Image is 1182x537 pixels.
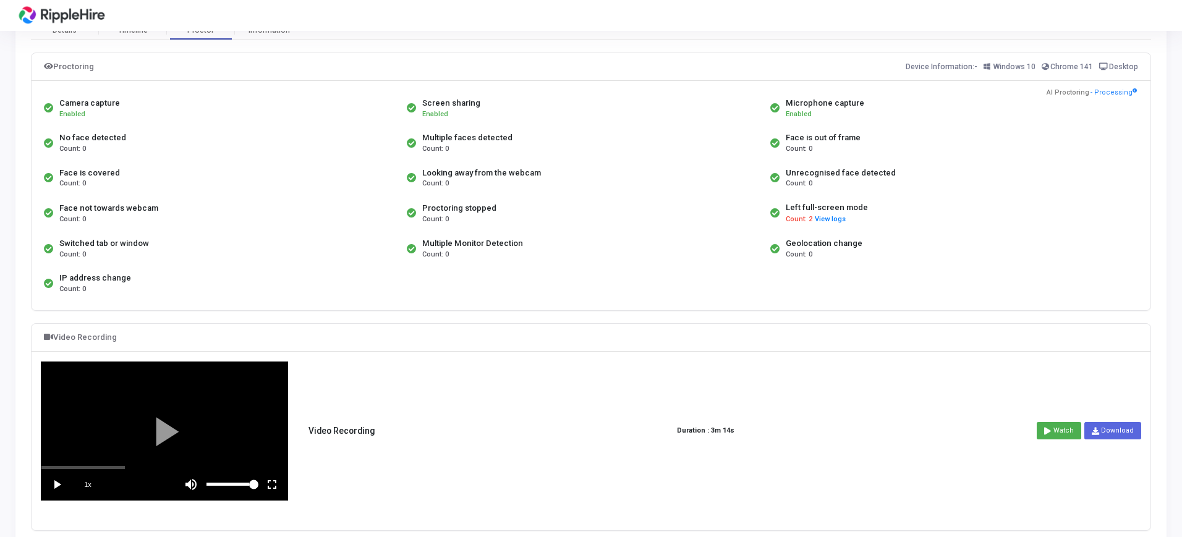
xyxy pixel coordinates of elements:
[59,272,131,284] div: IP address change
[41,466,287,469] div: scrub bar
[422,202,496,214] div: Proctoring stopped
[44,330,117,345] div: Video Recording
[1050,62,1093,71] span: Chrome 141
[1037,422,1081,439] button: Watch
[59,237,149,250] div: Switched tab or window
[72,469,103,500] span: playback speed button
[786,97,864,109] div: Microphone capture
[1084,422,1141,439] a: Download
[206,469,257,500] div: volume level
[15,3,108,28] img: logo
[422,144,449,154] span: Count: 0
[59,214,86,225] span: Count: 0
[422,179,449,189] span: Count: 0
[814,214,846,226] button: View logs
[44,59,94,74] div: Proctoring
[422,214,449,225] span: Count: 0
[59,167,120,179] div: Face is covered
[1091,88,1137,98] span: - Processing
[786,110,812,118] span: Enabled
[59,179,86,189] span: Count: 0
[786,250,812,260] span: Count: 0
[786,179,812,189] span: Count: 0
[59,284,86,295] span: Count: 0
[59,202,158,214] div: Face not towards webcam
[422,237,523,250] div: Multiple Monitor Detection
[786,132,861,144] div: Face is out of frame
[677,426,734,436] strong: Duration : 3m 14s
[422,110,448,118] span: Enabled
[1109,62,1138,71] span: Desktop
[1047,88,1089,98] span: AI Proctoring
[59,250,86,260] span: Count: 0
[422,132,512,144] div: Multiple faces detected
[59,110,85,118] span: Enabled
[308,426,375,436] h5: Video Recording
[993,62,1035,71] span: Windows 10
[906,59,1139,74] div: Device Information:-
[786,201,868,214] div: Left full-screen mode
[59,144,86,154] span: Count: 0
[59,97,120,109] div: Camera capture
[786,214,812,225] span: Count: 2
[59,132,126,144] div: No face detected
[422,97,480,109] div: Screen sharing
[786,237,862,250] div: Geolocation change
[786,144,812,154] span: Count: 0
[422,167,541,179] div: Looking away from the webcam
[786,167,896,179] div: Unrecognised face detected
[422,250,449,260] span: Count: 0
